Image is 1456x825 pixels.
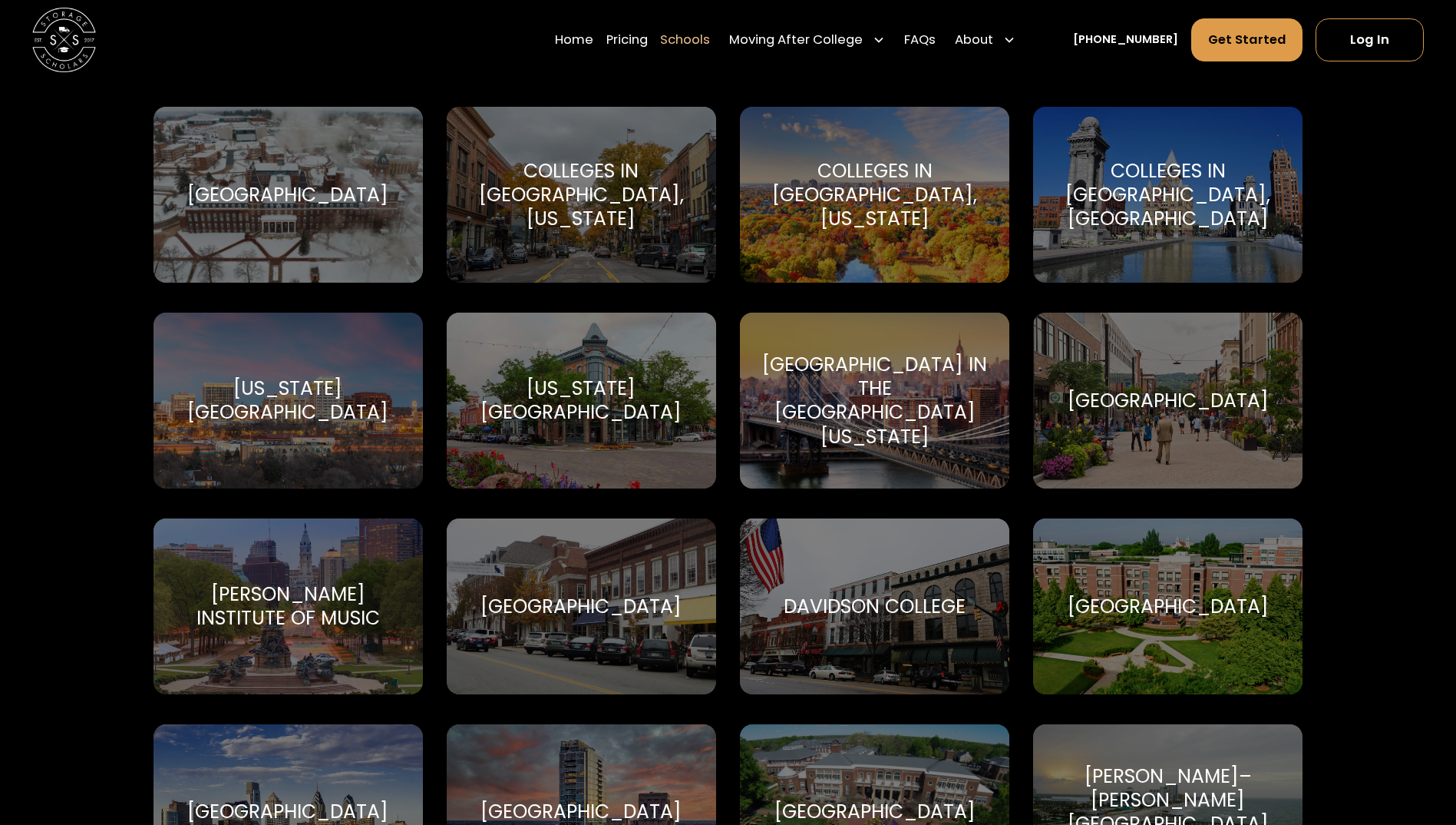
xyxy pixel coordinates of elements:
[904,18,936,62] a: FAQs
[1073,31,1178,48] a: [PHONE_NUMBER]
[723,18,892,62] div: Moving After College
[759,159,990,231] div: Colleges in [GEOGRAPHIC_DATA], [US_STATE]
[555,18,593,62] a: Home
[784,595,966,618] div: Davidson College
[480,800,682,823] div: [GEOGRAPHIC_DATA]
[154,313,423,489] a: Go to selected school
[187,800,388,823] div: [GEOGRAPHIC_DATA]
[1191,18,1303,61] a: Get Started
[466,159,697,231] div: Colleges in [GEOGRAPHIC_DATA], [US_STATE]
[154,107,423,283] a: Go to selected school
[759,353,990,449] div: [GEOGRAPHIC_DATA] in the [GEOGRAPHIC_DATA][US_STATE]
[466,376,697,424] div: [US_STATE][GEOGRAPHIC_DATA]
[32,8,96,71] img: Storage Scholars main logo
[606,18,648,62] a: Pricing
[447,313,716,489] a: Go to selected school
[1033,519,1302,694] a: Go to selected school
[1033,107,1302,283] a: Go to selected school
[740,313,1009,489] a: Go to selected school
[955,31,993,50] div: About
[1052,159,1283,231] div: Colleges in [GEOGRAPHIC_DATA], [GEOGRAPHIC_DATA]
[1033,313,1302,489] a: Go to selected school
[447,107,716,283] a: Go to selected school
[1316,18,1424,61] a: Log In
[173,376,404,424] div: [US_STATE][GEOGRAPHIC_DATA]
[949,18,1022,62] div: About
[729,31,863,50] div: Moving After College
[480,595,682,618] div: [GEOGRAPHIC_DATA]
[740,107,1009,283] a: Go to selected school
[173,582,404,630] div: [PERSON_NAME] Institute of Music
[154,519,423,694] a: Go to selected school
[740,519,1009,694] a: Go to selected school
[187,183,388,207] div: [GEOGRAPHIC_DATA]
[447,519,716,694] a: Go to selected school
[660,18,710,62] a: Schools
[774,800,976,823] div: [GEOGRAPHIC_DATA]
[1068,595,1269,618] div: [GEOGRAPHIC_DATA]
[1068,389,1269,412] div: [GEOGRAPHIC_DATA]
